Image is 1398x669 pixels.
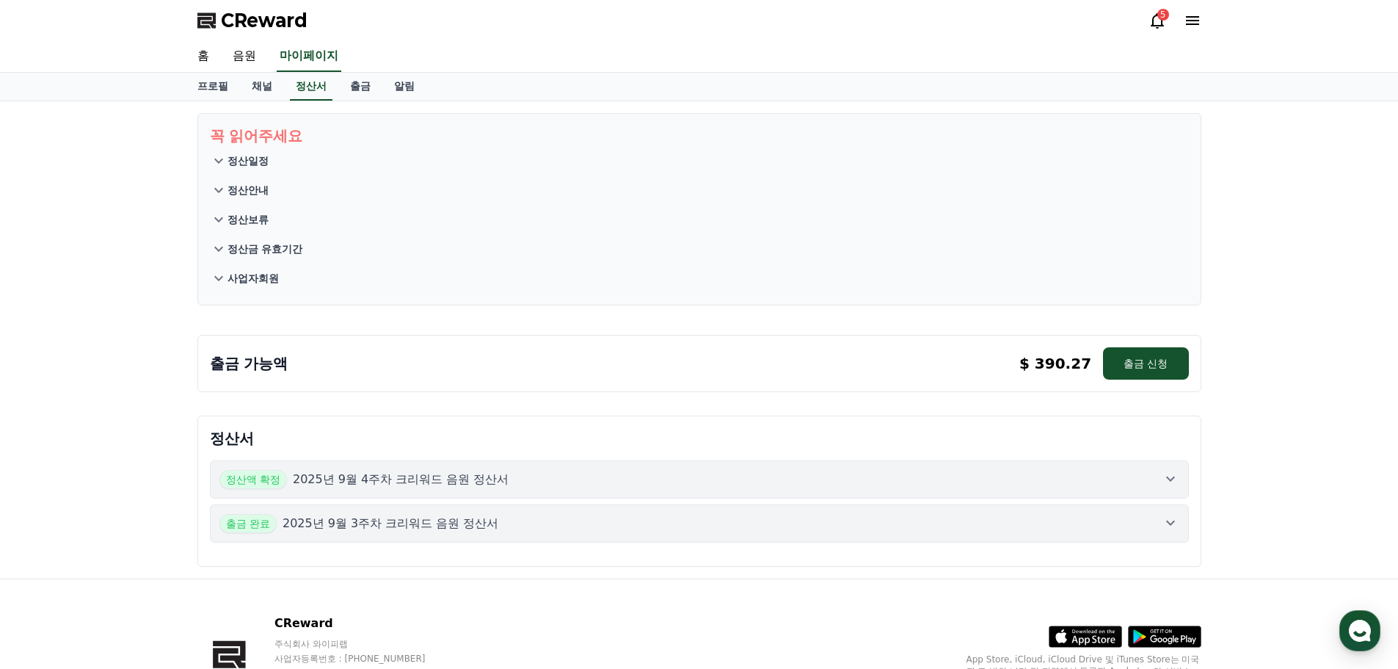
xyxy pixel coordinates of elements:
a: 프로필 [186,73,240,101]
span: 정산액 확정 [219,470,287,489]
button: 출금 완료 2025년 9월 3주차 크리워드 음원 정산서 [210,505,1189,543]
button: 정산안내 [210,176,1189,205]
a: 음원 [221,41,268,72]
p: 정산안내 [227,183,269,198]
a: 5 [1148,12,1166,29]
span: 출금 완료 [219,514,277,533]
p: CReward [274,615,454,632]
p: 2025년 9월 3주차 크리워드 음원 정산서 [283,515,499,532]
p: 2025년 9월 4주차 크리워드 음원 정산서 [293,471,509,488]
p: 정산일정 [227,153,269,168]
a: 출금 [338,73,382,101]
p: 사업자회원 [227,271,279,286]
p: 주식회사 와이피랩 [274,638,454,650]
button: 정산보류 [210,205,1189,234]
button: 정산금 유효기간 [210,234,1189,264]
a: 알림 [382,73,426,101]
button: 정산일정 [210,146,1189,176]
p: 출금 가능액 [210,353,288,374]
p: 사업자등록번호 : [PHONE_NUMBER] [274,653,454,665]
p: 정산보류 [227,212,269,227]
a: 홈 [186,41,221,72]
p: $ 390.27 [1019,353,1091,374]
p: 꼭 읽어주세요 [210,126,1189,146]
a: CReward [197,9,307,32]
button: 사업자회원 [210,264,1189,293]
div: 5 [1157,9,1169,21]
span: CReward [221,9,307,32]
button: 출금 신청 [1103,347,1188,380]
p: 정산서 [210,428,1189,449]
button: 정산액 확정 2025년 9월 4주차 크리워드 음원 정산서 [210,460,1189,499]
p: 정산금 유효기간 [227,242,303,256]
a: 정산서 [290,73,332,101]
a: 채널 [240,73,284,101]
a: 마이페이지 [277,41,341,72]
